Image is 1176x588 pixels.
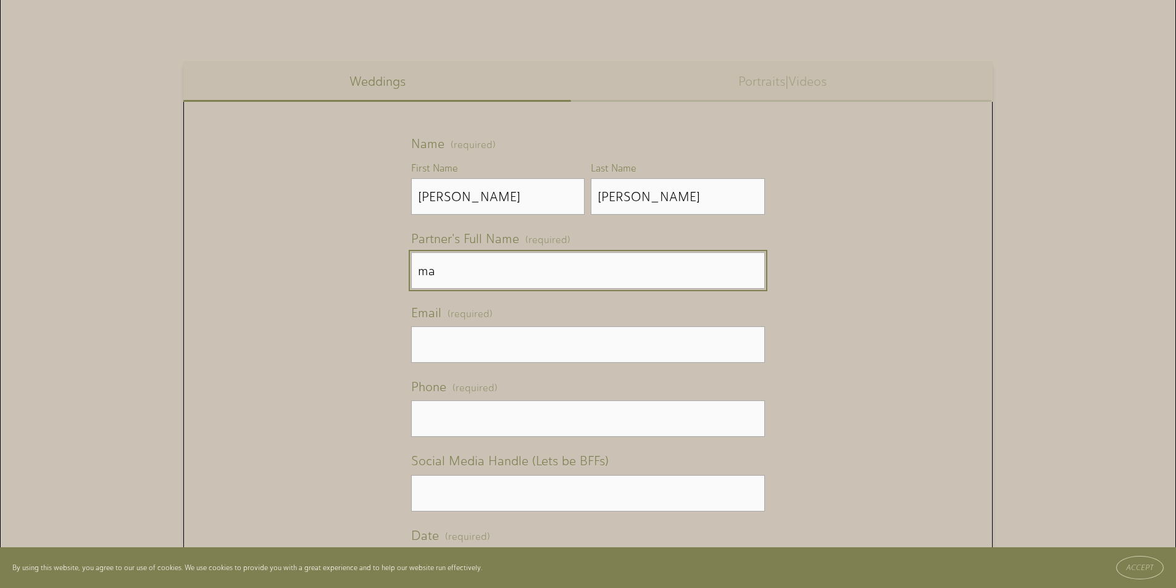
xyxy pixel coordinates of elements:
[525,231,570,249] span: (required)
[411,301,441,324] span: Email
[12,561,483,574] p: By using this website, you agree to our use of cookies. We use cookies to provide you with a grea...
[1116,556,1164,579] button: Accept
[452,383,498,393] span: (required)
[448,305,493,323] span: (required)
[451,140,496,150] span: (required)
[445,528,490,546] span: (required)
[411,524,439,547] span: Date
[411,449,609,472] span: Social Media Handle (Lets be BFFs)
[572,61,993,102] button: Portraits|Videos
[1126,563,1154,572] span: Accept
[411,160,585,179] div: First Name
[591,160,764,179] div: Last Name
[183,61,572,102] button: Weddings
[411,132,444,155] span: Name
[411,375,446,398] span: Phone
[411,227,519,250] span: Partner's Full Name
